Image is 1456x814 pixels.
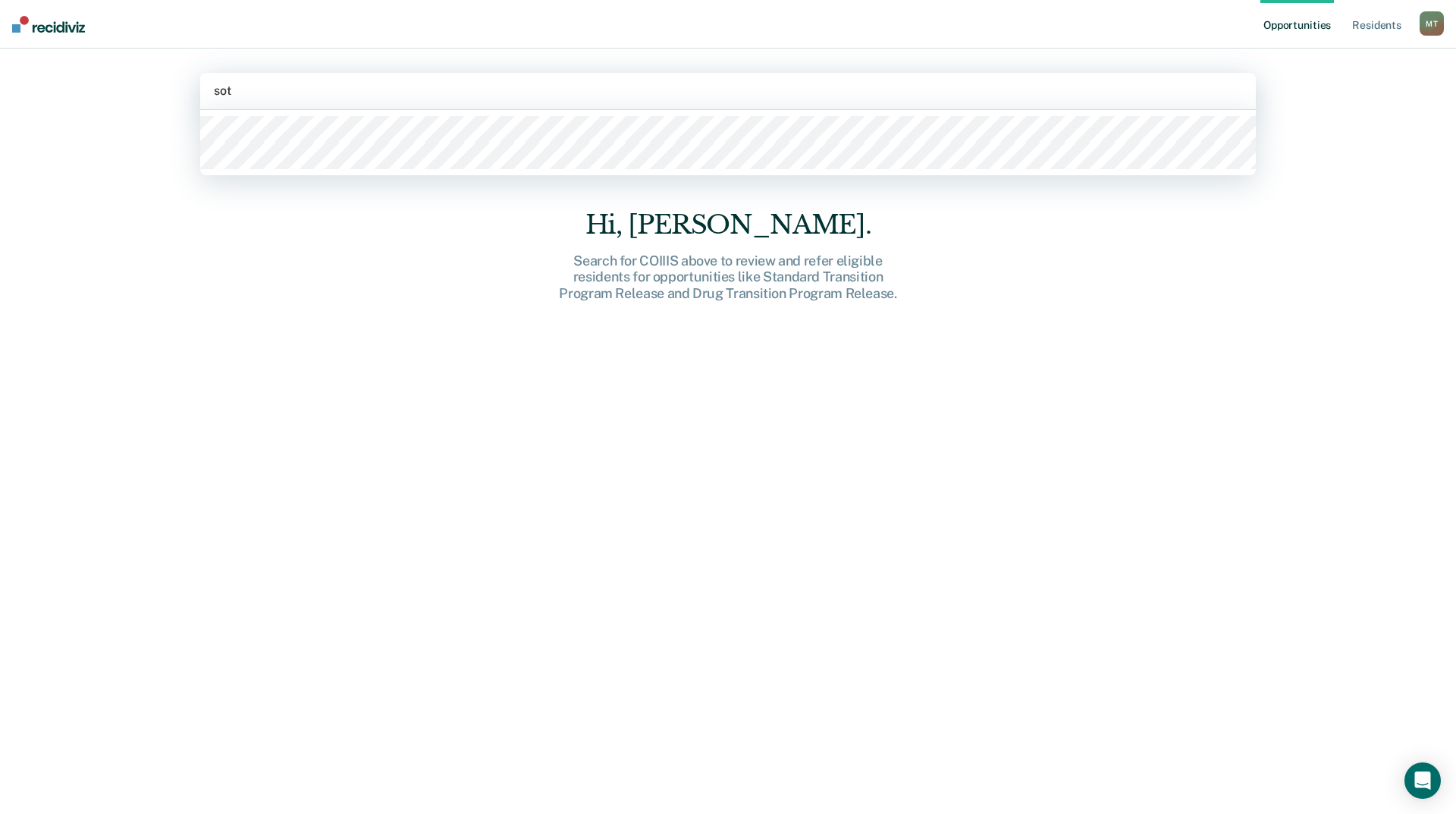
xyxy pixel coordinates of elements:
[1420,11,1444,36] button: MT
[485,253,971,302] div: Search for COIIIS above to review and refer eligible residents for opportunities like Standard Tr...
[485,209,971,240] div: Hi, [PERSON_NAME].
[1420,11,1444,36] div: M T
[12,16,85,33] img: Recidiviz
[1404,762,1441,799] div: Open Intercom Messenger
